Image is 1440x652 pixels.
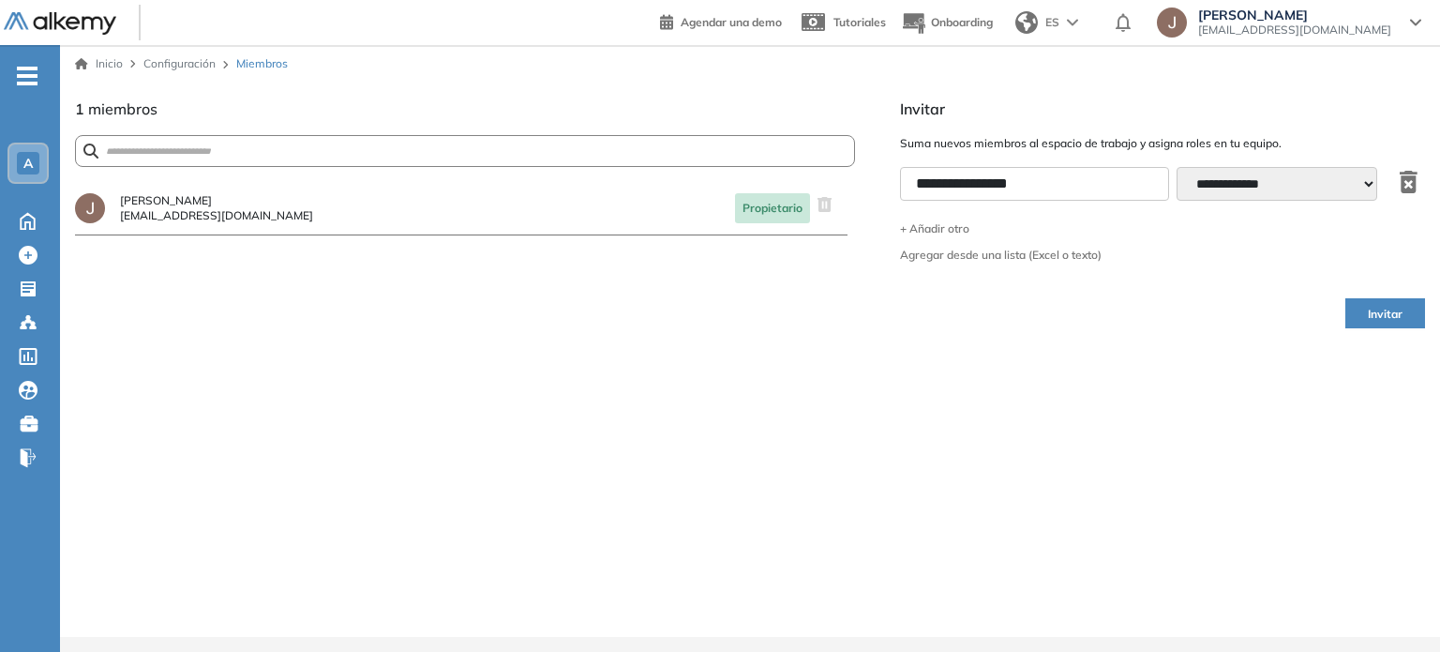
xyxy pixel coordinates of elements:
span: Invitar [1368,306,1402,324]
span: Tutoriales [833,15,886,29]
button: Onboarding [901,3,993,43]
span: [PERSON_NAME] [120,195,313,206]
span: 1 [75,99,84,118]
span: Propietario [735,193,810,223]
span: [EMAIL_ADDRESS][DOMAIN_NAME] [1198,23,1391,38]
span: Suma nuevos miembros al espacio de trabajo y asigna roles en tu equipo. [900,135,1425,152]
span: Invitar [900,98,1425,120]
div: Agregar desde una lista (Excel o texto) [900,250,1102,261]
button: + Añadir otro [900,223,1425,235]
span: A [23,156,33,171]
span: Agendar una demo [681,15,782,29]
span: ES [1045,14,1059,31]
i: - [17,74,37,78]
img: world [1015,11,1038,34]
a: Inicio [75,55,123,72]
div: Widget de chat [1103,435,1440,652]
span: [PERSON_NAME] [1198,8,1391,23]
iframe: Chat Widget [1103,435,1440,652]
span: [EMAIL_ADDRESS][DOMAIN_NAME] [120,210,313,221]
img: arrow [1067,19,1078,26]
a: Agendar una demo [660,9,782,32]
button: Invitar [1345,298,1425,328]
img: Logo [4,12,116,36]
span: miembros [88,99,157,118]
span: Configuración [143,56,216,70]
span: Miembros [236,55,288,72]
span: Onboarding [931,15,993,29]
